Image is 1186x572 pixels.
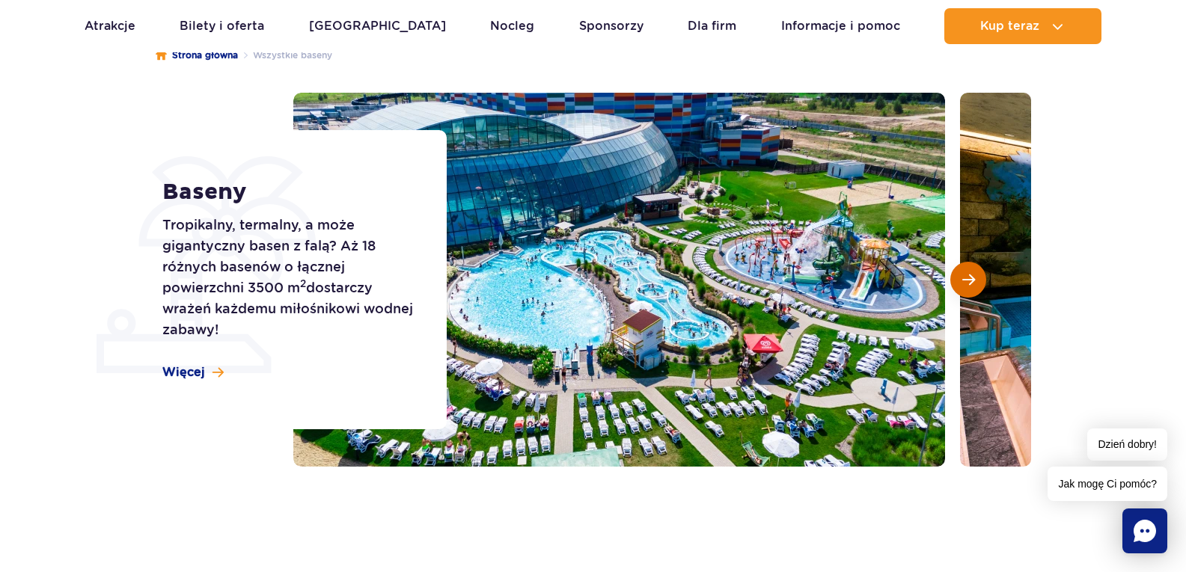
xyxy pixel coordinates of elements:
[238,48,332,63] li: Wszystkie baseny
[950,262,986,298] button: Następny slajd
[180,8,264,44] a: Bilety i oferta
[309,8,446,44] a: [GEOGRAPHIC_DATA]
[688,8,736,44] a: Dla firm
[156,48,238,63] a: Strona główna
[944,8,1101,44] button: Kup teraz
[781,8,900,44] a: Informacje i pomoc
[1048,467,1167,501] span: Jak mogę Ci pomóc?
[162,364,224,381] a: Więcej
[300,277,306,289] sup: 2
[579,8,644,44] a: Sponsorzy
[162,215,413,340] p: Tropikalny, termalny, a może gigantyczny basen z falą? Aż 18 różnych basenów o łącznej powierzchn...
[1122,508,1167,553] div: Chat
[162,364,205,381] span: Więcej
[490,8,534,44] a: Nocleg
[85,8,135,44] a: Atrakcje
[1087,428,1167,461] span: Dzień dobry!
[980,19,1039,33] span: Kup teraz
[293,93,945,467] img: Zewnętrzna część Suntago z basenami i zjeżdżalniami, otoczona leżakami i zielenią
[162,179,413,206] h1: Baseny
